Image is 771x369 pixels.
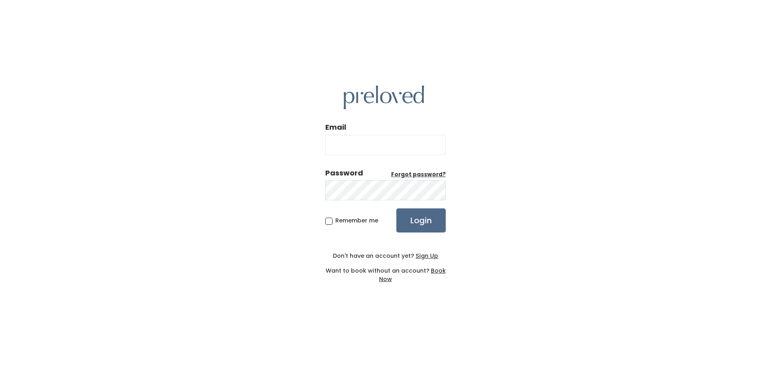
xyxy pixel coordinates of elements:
[325,260,446,283] div: Want to book without an account?
[391,171,446,179] a: Forgot password?
[335,216,378,224] span: Remember me
[416,252,438,260] u: Sign Up
[414,252,438,260] a: Sign Up
[344,86,424,109] img: preloved logo
[325,252,446,260] div: Don't have an account yet?
[391,171,446,178] u: Forgot password?
[379,267,446,283] a: Book Now
[325,168,363,178] div: Password
[325,122,346,133] label: Email
[396,208,446,232] input: Login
